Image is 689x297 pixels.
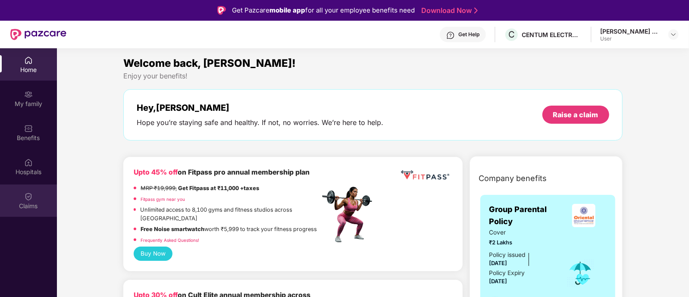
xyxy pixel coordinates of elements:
[399,167,451,183] img: fppp.png
[137,103,383,113] div: Hey, [PERSON_NAME]
[489,228,555,238] span: Cover
[508,29,515,40] span: C
[269,6,305,14] strong: mobile app
[123,57,296,69] span: Welcome back, [PERSON_NAME]!
[123,72,622,81] div: Enjoy your benefits!
[421,6,475,15] a: Download Now
[24,124,33,133] img: svg+xml;base64,PHN2ZyBpZD0iQmVuZWZpdHMiIHhtbG5zPSJodHRwOi8vd3d3LnczLm9yZy8yMDAwL3N2ZyIgd2lkdGg9Ij...
[489,250,525,260] div: Policy issued
[141,238,199,243] a: Frequently Asked Questions!
[141,225,317,234] p: worth ₹5,999 to track your fitness progress
[10,29,66,40] img: New Pazcare Logo
[141,197,185,202] a: Fitpass gym near you
[458,31,479,38] div: Get Help
[137,118,383,127] div: Hope you’re staying safe and healthy. If not, no worries. We’re here to help.
[670,31,677,38] img: svg+xml;base64,PHN2ZyBpZD0iRHJvcGRvd24tMzJ4MzIiIHhtbG5zPSJodHRwOi8vd3d3LnczLm9yZy8yMDAwL3N2ZyIgd2...
[178,185,259,191] strong: Get Fitpass at ₹11,000 +taxes
[489,260,507,266] span: [DATE]
[24,90,33,99] img: svg+xml;base64,PHN2ZyB3aWR0aD0iMjAiIGhlaWdodD0iMjAiIHZpZXdCb3g9IjAgMCAyMCAyMCIgZmlsbD0ibm9uZSIgeG...
[24,56,33,65] img: svg+xml;base64,PHN2ZyBpZD0iSG9tZSIgeG1sbnM9Imh0dHA6Ly93d3cudzMub3JnLzIwMDAvc3ZnIiB3aWR0aD0iMjAiIG...
[134,168,178,176] b: Upto 45% off
[134,247,172,261] button: Buy Now
[600,27,661,35] div: [PERSON_NAME] C R
[232,5,415,16] div: Get Pazcare for all your employee benefits need
[489,203,561,228] span: Group Parental Policy
[319,184,380,245] img: fpp.png
[474,6,478,15] img: Stroke
[446,31,455,40] img: svg+xml;base64,PHN2ZyBpZD0iSGVscC0zMngzMiIgeG1sbnM9Imh0dHA6Ly93d3cudzMub3JnLzIwMDAvc3ZnIiB3aWR0aD...
[141,185,177,191] del: MRP ₹19,999,
[141,226,204,232] strong: Free Noise smartwatch
[489,269,525,278] div: Policy Expiry
[140,206,319,223] p: Unlimited access to 8,100 gyms and fitness studios across [GEOGRAPHIC_DATA]
[553,110,598,119] div: Raise a claim
[567,259,595,288] img: icon
[489,278,507,284] span: [DATE]
[134,168,310,176] b: on Fitpass pro annual membership plan
[572,204,595,227] img: insurerLogo
[217,6,226,15] img: Logo
[489,238,555,247] span: ₹2 Lakhs
[600,35,661,42] div: User
[24,192,33,201] img: svg+xml;base64,PHN2ZyBpZD0iQ2xhaW0iIHhtbG5zPSJodHRwOi8vd3d3LnczLm9yZy8yMDAwL3N2ZyIgd2lkdGg9IjIwIi...
[479,172,547,184] span: Company benefits
[522,31,582,39] div: CENTUM ELECTRONICS LIMITED
[24,158,33,167] img: svg+xml;base64,PHN2ZyBpZD0iSG9zcGl0YWxzIiB4bWxucz0iaHR0cDovL3d3dy53My5vcmcvMjAwMC9zdmciIHdpZHRoPS...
